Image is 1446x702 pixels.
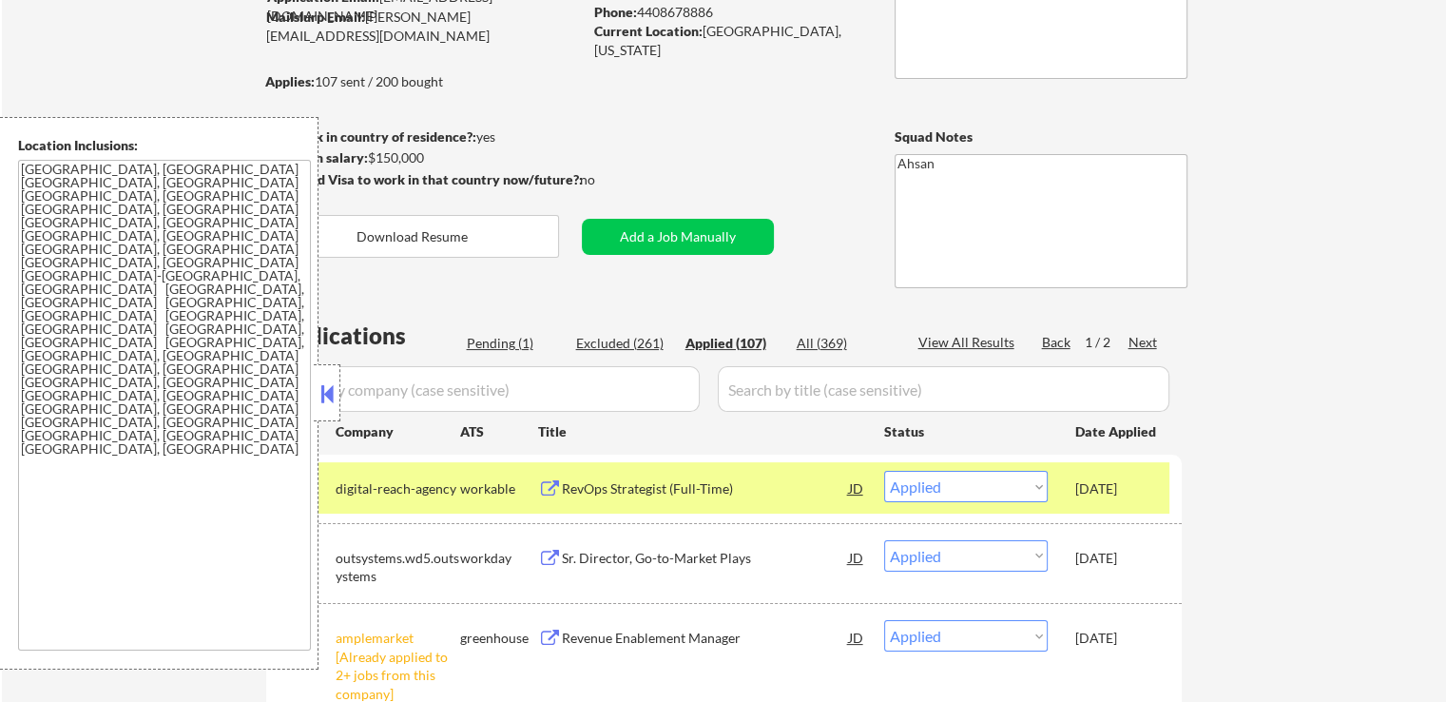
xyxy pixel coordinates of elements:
div: Applied (107) [685,334,781,353]
div: [DATE] [1075,549,1159,568]
div: 4408678886 [594,3,863,22]
div: All (369) [797,334,892,353]
div: Date Applied [1075,422,1159,441]
input: Search by company (case sensitive) [272,366,700,412]
div: Back [1042,333,1072,352]
div: JD [847,471,866,505]
strong: Phone: [594,4,637,20]
div: [DATE] [1075,629,1159,648]
div: Squad Notes [895,127,1187,146]
strong: Mailslurp Email: [266,9,365,25]
div: workday [460,549,538,568]
div: RevOps Strategist (Full-Time) [562,479,849,498]
div: 1 / 2 [1085,333,1128,352]
div: JD [847,540,866,575]
div: Next [1128,333,1159,352]
div: digital-reach-agency [336,479,460,498]
strong: Applies: [265,73,315,89]
div: 107 sent / 200 bought [265,72,582,91]
div: Pending (1) [467,334,562,353]
div: Title [538,422,866,441]
div: Location Inclusions: [18,136,311,155]
button: Add a Job Manually [582,219,774,255]
div: outsystems.wd5.outsystems [336,549,460,586]
strong: Will need Visa to work in that country now/future?: [266,171,583,187]
div: Sr. Director, Go-to-Market Plays [562,549,849,568]
div: Status [884,414,1048,448]
div: $150,000 [265,148,582,167]
div: ATS [460,422,538,441]
div: Applications [272,324,460,347]
div: [DATE] [1075,479,1159,498]
div: Revenue Enablement Manager [562,629,849,648]
button: Download Resume [266,215,559,258]
div: [GEOGRAPHIC_DATA], [US_STATE] [594,22,863,59]
div: greenhouse [460,629,538,648]
div: yes [265,127,576,146]
div: JD [847,620,866,654]
div: Company [336,422,460,441]
div: Excluded (261) [576,334,671,353]
div: workable [460,479,538,498]
strong: Current Location: [594,23,703,39]
div: [PERSON_NAME][EMAIL_ADDRESS][DOMAIN_NAME] [266,8,582,45]
div: View All Results [918,333,1020,352]
input: Search by title (case sensitive) [718,366,1169,412]
div: no [580,170,634,189]
strong: Can work in country of residence?: [265,128,476,145]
